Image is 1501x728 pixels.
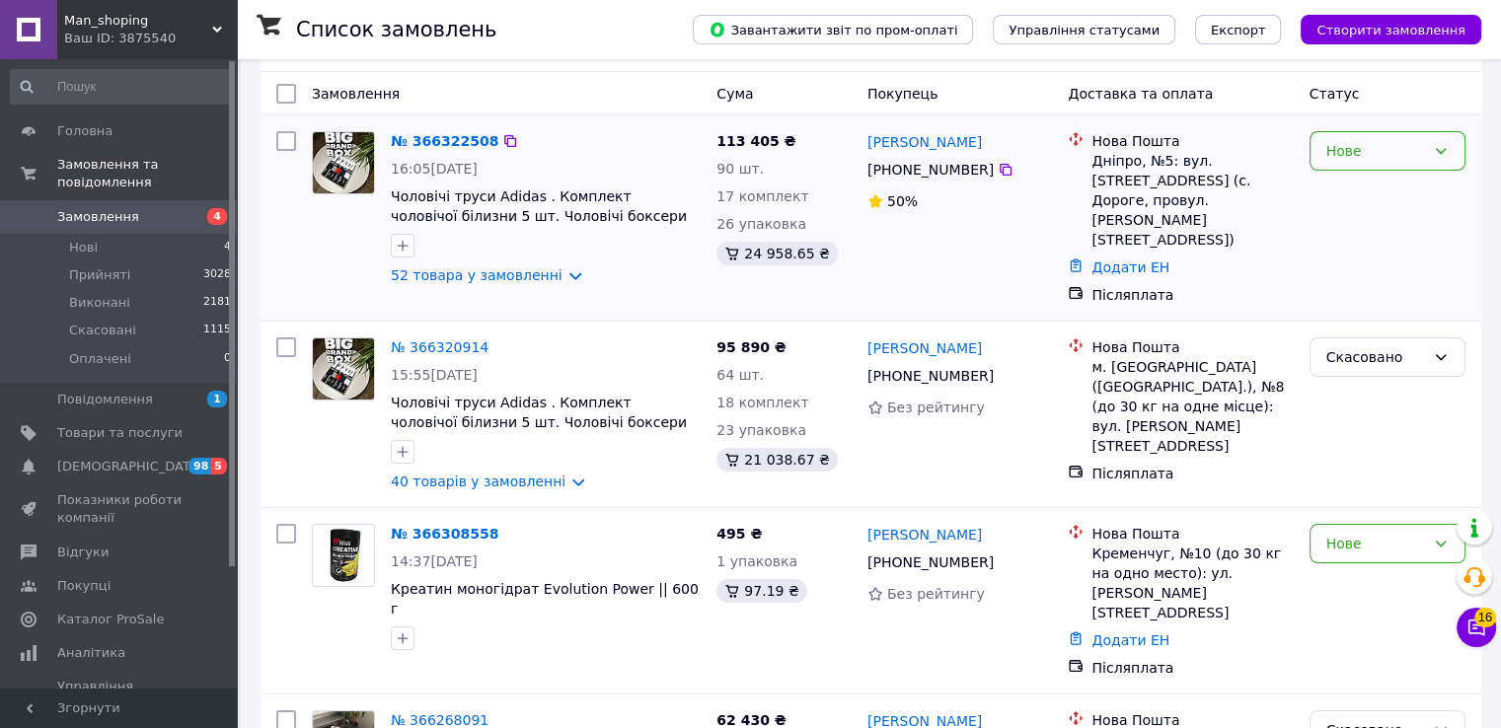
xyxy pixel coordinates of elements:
[69,294,130,312] span: Виконані
[69,350,131,368] span: Оплачені
[867,338,982,358] a: [PERSON_NAME]
[716,553,797,569] span: 1 упаковка
[203,294,231,312] span: 2181
[391,553,478,569] span: 14:37[DATE]
[64,30,237,47] div: Ваш ID: 3875540
[863,362,998,390] div: [PHONE_NUMBER]
[1211,23,1266,37] span: Експорт
[1301,15,1481,44] button: Створити замовлення
[1091,464,1293,483] div: Післяплата
[296,18,496,41] h1: Список замовлень
[693,15,973,44] button: Завантажити звіт по пром-оплаті
[867,525,982,545] a: [PERSON_NAME]
[57,391,153,408] span: Повідомлення
[391,188,687,244] a: Чоловічі труси Adidas . Комплект чоловічої білизни 5 шт. Чоловічі боксери адідас 5 шт.
[716,422,806,438] span: 23 упаковка
[391,712,488,728] a: № 366268091
[313,525,374,586] img: Фото товару
[716,216,806,232] span: 26 упаковка
[1281,21,1481,36] a: Створити замовлення
[312,524,375,587] a: Фото товару
[312,337,375,400] a: Фото товару
[57,122,113,140] span: Головна
[887,400,985,415] span: Без рейтингу
[716,188,808,204] span: 17 комплект
[863,548,998,576] div: [PHONE_NUMBER]
[312,86,400,102] span: Замовлення
[863,156,998,183] div: [PHONE_NUMBER]
[391,581,699,617] a: Креатин моногідрат Еvolution Power || 600 г
[57,544,109,561] span: Відгуки
[391,473,565,489] a: 40 товарів у замовленні
[224,239,231,256] span: 4
[716,133,795,149] span: 113 405 ₴
[69,266,130,284] span: Прийняті
[188,458,211,474] span: 98
[57,678,183,713] span: Управління сайтом
[1091,544,1293,622] div: Кременчуг, №10 (до 30 кг на одно место): ул. [PERSON_NAME][STREET_ADDRESS]
[716,712,787,728] span: 62 430 ₴
[1457,608,1496,647] button: Чат з покупцем16
[1091,285,1293,305] div: Післяплата
[1316,23,1465,37] span: Створити замовлення
[57,208,139,226] span: Замовлення
[57,611,164,628] span: Каталог ProSale
[391,161,478,177] span: 16:05[DATE]
[391,267,563,283] a: 52 товара у замовленні
[10,69,233,105] input: Пошук
[1091,632,1169,648] a: Додати ЕН
[391,339,488,355] a: № 366320914
[993,15,1175,44] button: Управління статусами
[224,350,231,368] span: 0
[1091,337,1293,357] div: Нова Пошта
[313,338,374,400] img: Фото товару
[203,322,231,339] span: 1115
[867,132,982,152] a: [PERSON_NAME]
[1068,86,1213,102] span: Доставка та оплата
[207,391,227,407] span: 1
[1091,357,1293,456] div: м. [GEOGRAPHIC_DATA] ([GEOGRAPHIC_DATA].), №8 (до 30 кг на одне місце): вул. [PERSON_NAME][STREET...
[57,491,183,527] span: Показники роботи компанії
[1195,15,1282,44] button: Експорт
[203,266,231,284] span: 3028
[211,458,227,474] span: 5
[69,239,98,256] span: Нові
[1009,23,1160,37] span: Управління статусами
[313,132,374,193] img: Фото товару
[57,644,125,662] span: Аналітика
[1091,658,1293,678] div: Післяплата
[57,424,183,442] span: Товари та послуги
[887,586,985,602] span: Без рейтингу
[716,395,808,410] span: 18 комплект
[312,131,375,194] a: Фото товару
[716,86,753,102] span: Cума
[716,242,838,265] div: 24 958.65 ₴
[887,193,918,209] span: 50%
[1091,151,1293,250] div: Дніпро, №5: вул. [STREET_ADDRESS] (с. Дороге, провул. [PERSON_NAME][STREET_ADDRESS])
[57,577,111,595] span: Покупці
[69,322,136,339] span: Скасовані
[716,161,764,177] span: 90 шт.
[207,208,227,225] span: 4
[391,526,498,542] a: № 366308558
[716,367,764,383] span: 64 шт.
[716,339,787,355] span: 95 890 ₴
[1091,259,1169,275] a: Додати ЕН
[57,458,203,475] span: [DEMOGRAPHIC_DATA]
[391,395,687,450] a: Чоловічі труси Adidas . Комплект чоловічої білизни 5 шт. Чоловічі боксери адідас 5 шт.
[716,526,762,542] span: 495 ₴
[391,367,478,383] span: 15:55[DATE]
[1326,346,1425,368] div: Скасовано
[1091,131,1293,151] div: Нова Пошта
[64,12,212,30] span: Man_shoping
[1310,86,1360,102] span: Статус
[391,133,498,149] a: № 366322508
[1326,533,1425,554] div: Нове
[716,579,806,603] div: 97.19 ₴
[867,86,938,102] span: Покупець
[709,21,957,38] span: Завантажити звіт по пром-оплаті
[57,156,237,191] span: Замовлення та повідомлення
[1474,608,1496,627] span: 16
